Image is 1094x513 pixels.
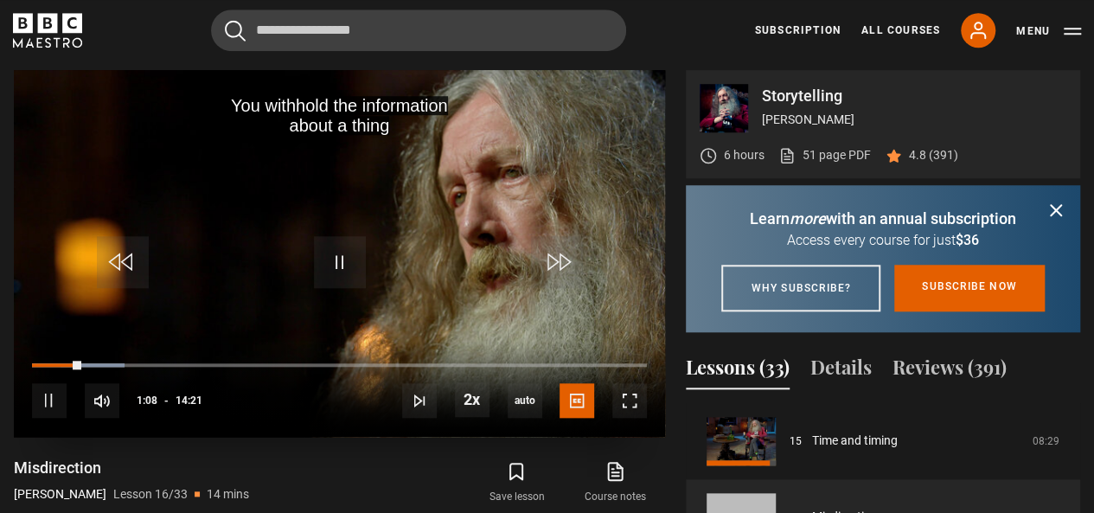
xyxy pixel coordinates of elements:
p: Access every course for just [707,230,1059,251]
svg: BBC Maestro [13,13,82,48]
h1: Misdirection [14,458,249,478]
p: 6 hours [724,146,765,164]
a: Subscription [755,22,841,38]
button: Details [810,353,872,389]
a: Why subscribe? [721,265,880,311]
button: Captions [560,383,594,418]
button: Toggle navigation [1016,22,1081,40]
p: Storytelling [762,88,1066,104]
video-js: Video Player [14,70,665,437]
i: more [790,209,826,228]
p: 4.8 (391) [909,146,958,164]
button: Lessons (33) [686,353,790,389]
span: 1:08 [137,385,157,416]
button: Playback Rate [455,382,489,417]
button: Fullscreen [612,383,647,418]
span: $36 [956,232,979,248]
button: Save lesson [467,458,566,508]
a: Subscribe now [894,265,1045,311]
div: Current quality: 360p [508,383,542,418]
span: 14:21 [176,385,202,416]
p: Learn with an annual subscription [707,207,1059,230]
button: Mute [85,383,119,418]
p: Lesson 16/33 [113,485,188,503]
button: Next Lesson [402,383,437,418]
button: Reviews (391) [892,353,1007,389]
a: Time and timing [812,432,898,450]
p: [PERSON_NAME] [762,111,1066,129]
a: All Courses [861,22,940,38]
input: Search [211,10,626,51]
div: Progress Bar [32,363,647,367]
p: [PERSON_NAME] [14,485,106,503]
a: 51 page PDF [778,146,871,164]
button: Pause [32,383,67,418]
p: 14 mins [207,485,249,503]
button: Submit the search query [225,20,246,42]
span: - [164,394,169,407]
span: auto [508,383,542,418]
a: Course notes [566,458,665,508]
